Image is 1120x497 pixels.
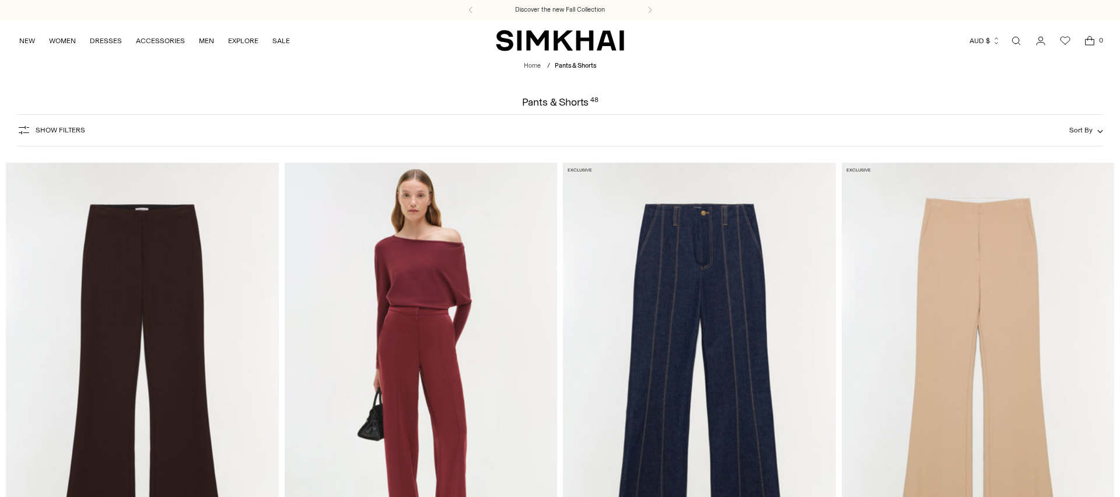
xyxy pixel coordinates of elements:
button: Show Filters [17,121,85,139]
a: SIMKHAI [496,29,624,52]
a: Home [524,62,541,69]
a: Go to the account page [1029,29,1052,52]
nav: breadcrumbs [524,61,596,71]
span: 0 [1095,35,1106,45]
a: Open cart modal [1078,29,1101,52]
a: SALE [272,28,290,54]
a: Open search modal [1005,29,1028,52]
span: Show Filters [36,126,85,134]
div: 48 [590,97,598,107]
button: AUD $ [970,28,1000,54]
a: ACCESSORIES [136,28,185,54]
span: Sort By [1069,126,1093,134]
a: NEW [19,28,35,54]
a: Discover the new Fall Collection [515,5,605,15]
a: MEN [199,28,214,54]
a: DRESSES [90,28,122,54]
a: EXPLORE [228,28,258,54]
a: WOMEN [49,28,76,54]
span: Pants & Shorts [555,62,596,69]
h1: Pants & Shorts [522,97,598,107]
div: / [547,61,550,71]
button: Sort By [1069,124,1103,136]
a: Wishlist [1053,29,1077,52]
